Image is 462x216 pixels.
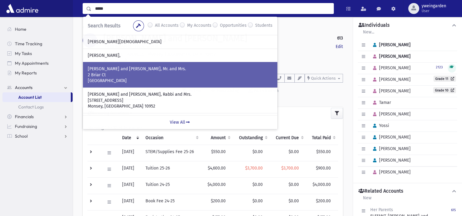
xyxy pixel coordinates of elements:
span: [PERSON_NAME] [370,42,411,47]
span: $3,700.00 [281,166,299,171]
span: [PERSON_NAME] [370,54,411,59]
input: Search [91,3,334,14]
span: Account List [18,94,42,100]
label: Opportunities [220,22,247,29]
label: Students [255,22,272,29]
p: [PERSON_NAME] and [PERSON_NAME], Rabbi and Mrs. [88,91,272,98]
h4: Related Accounts [358,188,403,194]
a: Grade 11 [433,76,456,82]
a: Fundraising [2,122,73,131]
a: Financials [2,112,73,122]
td: Tuition 24-25 [142,177,201,194]
td: [DATE] [118,194,142,210]
a: My Tasks [2,49,73,58]
strong: 613 [337,35,343,41]
span: Accounts [15,85,33,90]
td: $200.00 [201,194,233,210]
span: [PERSON_NAME] [370,88,411,94]
span: $3,700.00 [245,166,263,171]
button: Quick Actions [305,74,343,83]
span: [PERSON_NAME] [370,135,411,140]
span: [PERSON_NAME] [370,146,411,151]
th: Current Due: activate to sort column ascending [270,131,306,145]
a: Account List [2,92,71,102]
span: $200.00 [316,198,331,204]
span: Her Parents [370,207,393,212]
a: Activity [83,83,112,100]
span: Tamar [370,100,391,105]
a: School [2,131,73,141]
td: $550.00 [201,145,233,161]
p: [STREET_ADDRESS] [88,98,272,104]
button: Individuals [358,22,457,29]
a: Home [2,24,73,34]
p: Monsey, [GEOGRAPHIC_DATA] 10952 [88,103,272,109]
td: Tuition 25-26 [142,161,201,177]
th: Outstanding: activate to sort column ascending [233,131,270,145]
p: [PERSON_NAME], [88,53,272,59]
span: [PERSON_NAME] [370,158,411,163]
span: $0.00 [289,182,299,187]
span: $0.00 [252,149,263,154]
span: [PERSON_NAME] [370,170,411,175]
a: Accounts [2,83,73,92]
span: Quick Actions [311,76,336,81]
a: Accounts [83,25,105,30]
span: Fundraising [15,124,37,129]
a: Time Tracking [2,39,73,49]
a: Grade 10 [433,87,456,93]
a: New [363,194,372,205]
p: 2 Briar Ct [88,72,272,78]
img: AdmirePro [5,2,40,15]
span: Time Tracking [15,41,42,46]
button: Related Accounts [358,188,457,194]
span: My Appointments [15,60,49,66]
th: Amount: activate to sort column ascending [201,131,233,145]
span: yweingarden [422,4,446,9]
span: $4,000.00 [313,182,331,187]
th: Occasion : activate to sort column ascending [142,131,201,145]
td: [DATE] [118,161,142,177]
p: [PERSON_NAME][DEMOGRAPHIC_DATA] [88,39,272,45]
span: Search Results [88,23,120,29]
p: [PERSON_NAME] and [PERSON_NAME], Mr. and Mrs. [88,66,272,72]
span: School [15,133,28,139]
td: $4,000.00 [201,177,233,194]
a: 2123 [436,64,443,70]
td: STEM/Supplies Fee 25-26 [142,145,201,161]
span: Contact Logs [18,104,44,110]
a: Contact Logs [2,102,73,112]
span: Financials [15,114,34,119]
span: Yossi [370,123,389,128]
span: My Tasks [15,51,32,56]
span: $0.00 [289,149,299,154]
span: [PERSON_NAME] [370,65,411,70]
small: 2123 [436,65,443,69]
span: [PERSON_NAME] [370,77,411,82]
span: $0.00 [252,182,263,187]
nav: breadcrumb [83,24,105,33]
span: $550.00 [316,149,331,154]
th: Total Paid: activate to sort column ascending [306,131,338,145]
a: New... [363,29,375,39]
th: Date: activate to sort column ascending [118,131,142,145]
td: $4,600.00 [201,161,233,177]
span: My Reports [15,70,37,76]
a: My Appointments [2,58,73,68]
p: [GEOGRAPHIC_DATA] [88,78,272,84]
td: [DATE] [118,177,142,194]
div: S [83,33,97,48]
label: All Accounts [155,22,179,29]
a: Edit [336,43,343,50]
a: My Reports [2,68,73,78]
h4: Individuals [358,22,389,29]
span: Home [15,26,26,32]
span: $0.00 [252,198,263,204]
td: Book Fee 24-25 [142,194,201,210]
span: User [422,9,446,13]
label: My Accounts [187,22,211,29]
span: $0.00 [289,198,299,204]
a: View All [83,115,277,129]
small: 615 [451,208,456,212]
td: [DATE] [118,145,142,161]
